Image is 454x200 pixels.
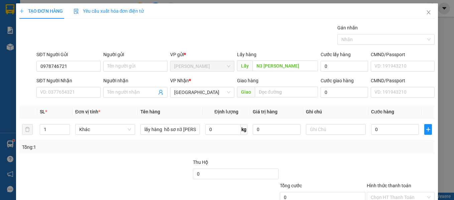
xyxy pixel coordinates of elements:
[424,124,432,135] button: plus
[103,77,167,84] div: Người nhận
[40,109,45,114] span: SL
[103,51,167,58] div: Người gửi
[321,52,351,57] label: Cước lấy hàng
[425,127,432,132] span: plus
[79,124,131,134] span: Khác
[371,77,435,84] div: CMND/Passport
[36,77,101,84] div: SĐT Người Nhận
[22,124,33,135] button: delete
[253,124,301,135] input: 0
[74,8,144,14] span: Yêu cầu xuất hóa đơn điện tử
[237,61,252,71] span: Lấy
[170,78,189,83] span: VP Nhận
[215,109,238,114] span: Định lượng
[74,9,79,14] img: icon
[371,51,435,58] div: CMND/Passport
[170,51,234,58] div: VP gửi
[255,87,318,97] input: Dọc đường
[158,90,163,95] span: user-add
[237,78,258,83] span: Giao hàng
[241,124,247,135] span: kg
[174,61,230,71] span: Phan Thiết
[237,52,256,57] span: Lấy hàng
[321,87,368,98] input: Cước giao hàng
[337,25,358,30] label: Gán nhãn
[253,109,277,114] span: Giá trị hàng
[193,160,208,165] span: Thu Hộ
[174,87,230,97] span: Đà Lạt
[419,3,438,22] button: Close
[371,109,394,114] span: Cước hàng
[426,10,431,15] span: close
[321,61,368,72] input: Cước lấy hàng
[321,78,354,83] label: Cước giao hàng
[19,9,24,13] span: plus
[252,61,318,71] input: Dọc đường
[280,183,302,188] span: Tổng cước
[75,109,100,114] span: Đơn vị tính
[140,109,160,114] span: Tên hàng
[22,143,176,151] div: Tổng: 1
[306,124,366,135] input: Ghi Chú
[303,105,368,118] th: Ghi chú
[237,87,255,97] span: Giao
[36,51,101,58] div: SĐT Người Gửi
[140,124,200,135] input: VD: Bàn, Ghế
[19,8,63,14] span: TẠO ĐƠN HÀNG
[367,183,411,188] label: Hình thức thanh toán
